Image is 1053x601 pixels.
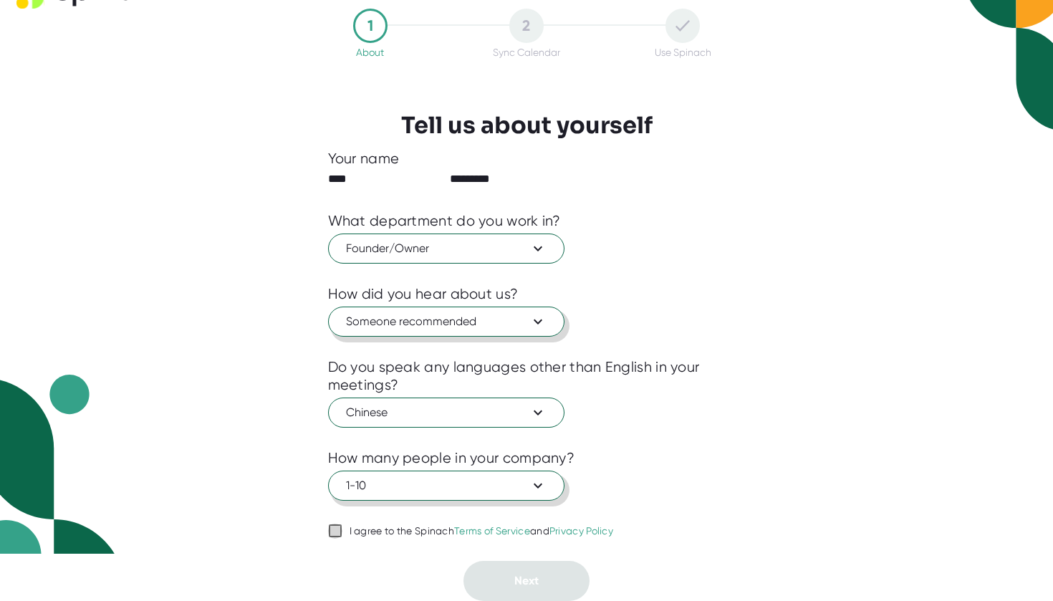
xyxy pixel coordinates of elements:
span: Chinese [346,404,547,421]
a: Terms of Service [454,525,530,537]
button: Next [463,561,590,601]
button: 1-10 [328,471,564,501]
div: About [356,47,384,58]
span: Next [514,574,539,587]
div: I agree to the Spinach and [350,525,614,538]
div: How many people in your company? [328,449,575,467]
div: Sync Calendar [493,47,560,58]
div: Your name [328,150,726,168]
button: Chinese [328,398,564,428]
span: Founder/Owner [346,240,547,257]
div: How did you hear about us? [328,285,519,303]
a: Privacy Policy [549,525,613,537]
button: Founder/Owner [328,234,564,264]
h3: Tell us about yourself [401,112,653,139]
div: 1 [353,9,388,43]
div: Do you speak any languages other than English in your meetings? [328,358,726,394]
span: Someone recommended [346,313,547,330]
div: Use Spinach [655,47,711,58]
span: 1-10 [346,477,547,494]
div: 2 [509,9,544,43]
div: What department do you work in? [328,212,561,230]
button: Someone recommended [328,307,564,337]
